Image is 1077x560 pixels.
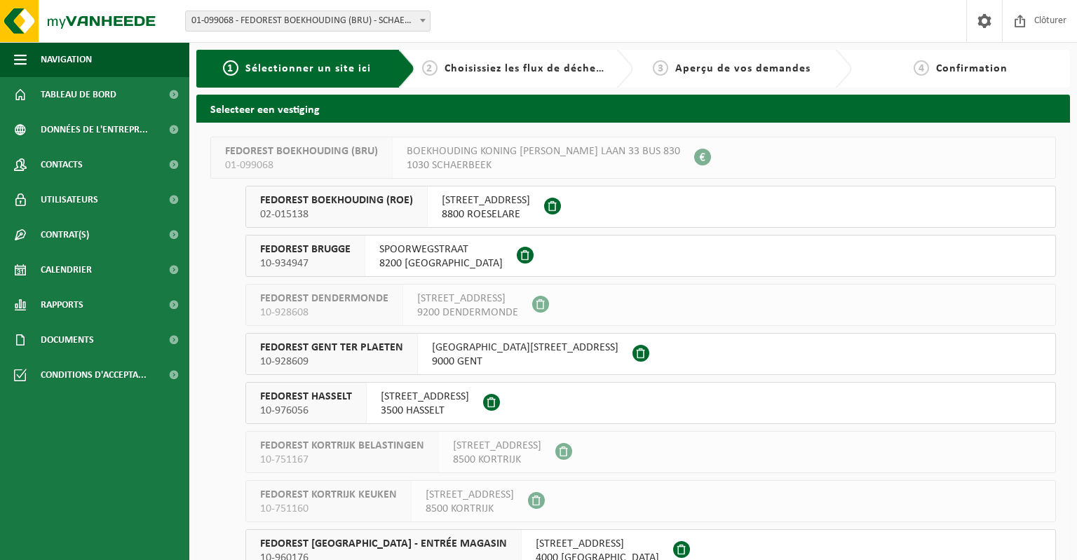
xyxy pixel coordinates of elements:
[260,404,352,418] span: 10-976056
[260,502,397,516] span: 10-751160
[41,112,148,147] span: Données de l'entrepr...
[426,502,514,516] span: 8500 KORTRIJK
[260,537,507,551] span: FEDOREST [GEOGRAPHIC_DATA] - ENTRÉE MAGASIN
[41,77,116,112] span: Tableau de bord
[186,11,430,31] span: 01-099068 - FEDOREST BOEKHOUDING (BRU) - SCHAERBEEK
[225,144,378,158] span: FEDOREST BOEKHOUDING (BRU)
[381,390,469,404] span: [STREET_ADDRESS]
[196,95,1070,122] h2: Selecteer een vestiging
[260,193,413,207] span: FEDOREST BOEKHOUDING (ROE)
[260,207,413,221] span: 02-015138
[185,11,431,32] span: 01-099068 - FEDOREST BOEKHOUDING (BRU) - SCHAERBEEK
[260,257,351,271] span: 10-934947
[245,333,1056,375] button: FEDOREST GENT TER PLAETEN 10-928609 [GEOGRAPHIC_DATA][STREET_ADDRESS]9000 GENT
[442,193,530,207] span: [STREET_ADDRESS]
[41,287,83,322] span: Rapports
[417,292,518,306] span: [STREET_ADDRESS]
[260,306,388,320] span: 10-928608
[445,63,678,74] span: Choisissiez les flux de déchets et récipients
[260,243,351,257] span: FEDOREST BRUGGE
[260,355,403,369] span: 10-928609
[675,63,811,74] span: Aperçu de vos demandes
[422,60,438,76] span: 2
[417,306,518,320] span: 9200 DENDERMONDE
[432,341,618,355] span: [GEOGRAPHIC_DATA][STREET_ADDRESS]
[453,439,541,453] span: [STREET_ADDRESS]
[381,404,469,418] span: 3500 HASSELT
[407,144,680,158] span: BOEKHOUDING KONING [PERSON_NAME] LAAN 33 BUS 830
[379,257,503,271] span: 8200 [GEOGRAPHIC_DATA]
[225,158,378,172] span: 01-099068
[260,488,397,502] span: FEDOREST KORTRIJK KEUKEN
[223,60,238,76] span: 1
[260,439,424,453] span: FEDOREST KORTRIJK BELASTINGEN
[245,186,1056,228] button: FEDOREST BOEKHOUDING (ROE) 02-015138 [STREET_ADDRESS]8800 ROESELARE
[442,207,530,221] span: 8800 ROESELARE
[41,217,89,252] span: Contrat(s)
[432,355,618,369] span: 9000 GENT
[260,390,352,404] span: FEDOREST HASSELT
[41,322,94,357] span: Documents
[41,42,92,77] span: Navigation
[260,292,388,306] span: FEDOREST DENDERMONDE
[245,382,1056,424] button: FEDOREST HASSELT 10-976056 [STREET_ADDRESS]3500 HASSELT
[245,235,1056,277] button: FEDOREST BRUGGE 10-934947 SPOORWEGSTRAAT8200 [GEOGRAPHIC_DATA]
[41,147,83,182] span: Contacts
[453,453,541,467] span: 8500 KORTRIJK
[41,182,98,217] span: Utilisateurs
[653,60,668,76] span: 3
[407,158,680,172] span: 1030 SCHAERBEEK
[260,341,403,355] span: FEDOREST GENT TER PLAETEN
[426,488,514,502] span: [STREET_ADDRESS]
[536,537,659,551] span: [STREET_ADDRESS]
[914,60,929,76] span: 4
[41,252,92,287] span: Calendrier
[379,243,503,257] span: SPOORWEGSTRAAT
[41,357,147,392] span: Conditions d'accepta...
[936,63,1008,74] span: Confirmation
[245,63,371,74] span: Sélectionner un site ici
[260,453,424,467] span: 10-751167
